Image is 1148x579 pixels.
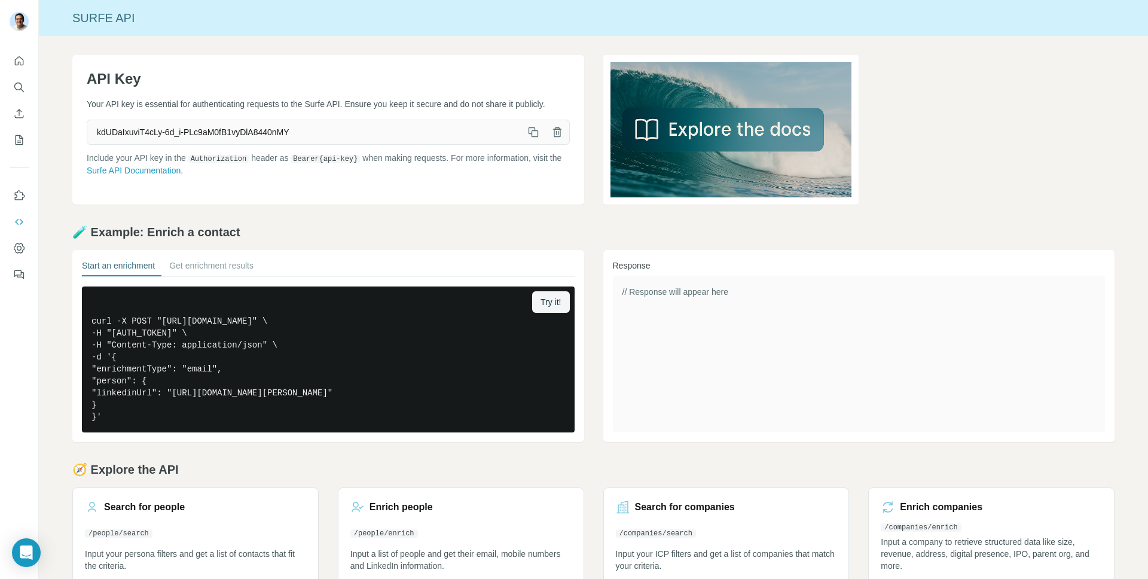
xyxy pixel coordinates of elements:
button: Dashboard [10,237,29,259]
h2: 🧭 Explore the API [72,461,1115,478]
h3: Search for people [104,500,185,514]
code: /people/enrich [350,529,418,538]
code: /people/search [85,529,152,538]
button: Try it! [532,291,569,313]
pre: curl -X POST "[URL][DOMAIN_NAME]" \ -H "[AUTH_TOKEN]" \ -H "Content-Type: application/json" \ -d ... [82,287,575,432]
h3: Enrich people [370,500,433,514]
button: Feedback [10,264,29,285]
h3: Enrich companies [900,500,982,514]
span: // Response will appear here [622,287,728,297]
p: Input your ICP filters and get a list of companies that match your criteria. [616,548,837,572]
button: Enrich CSV [10,103,29,124]
button: Use Surfe API [10,211,29,233]
button: Start an enrichment [82,260,155,276]
div: Surfe API [39,10,1148,26]
img: Avatar [10,12,29,31]
button: Search [10,77,29,98]
div: Open Intercom Messenger [12,538,41,567]
a: Surfe API Documentation [87,166,181,175]
p: Your API key is essential for authenticating requests to the Surfe API. Ensure you keep it secure... [87,98,570,110]
span: Try it! [541,296,561,308]
code: /companies/search [616,529,696,538]
button: Get enrichment results [169,260,254,276]
p: Input a company to retrieve structured data like size, revenue, address, digital presence, IPO, p... [881,536,1102,572]
p: Input a list of people and get their email, mobile numbers and LinkedIn information. [350,548,572,572]
span: kdUDaIxuviT4cLy-6d_i-PLc9aM0fB1vyDlA8440nMY [87,121,521,143]
p: Input your persona filters and get a list of contacts that fit the criteria. [85,548,306,572]
button: My lists [10,129,29,151]
button: Use Surfe on LinkedIn [10,185,29,206]
code: Bearer {api-key} [291,155,360,163]
code: Authorization [188,155,249,163]
h1: API Key [87,69,570,89]
h3: Response [613,260,1106,272]
p: Include your API key in the header as when making requests. For more information, visit the . [87,152,570,176]
button: Quick start [10,50,29,72]
h2: 🧪 Example: Enrich a contact [72,224,1115,240]
h3: Search for companies [635,500,735,514]
code: /companies/enrich [881,523,961,532]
